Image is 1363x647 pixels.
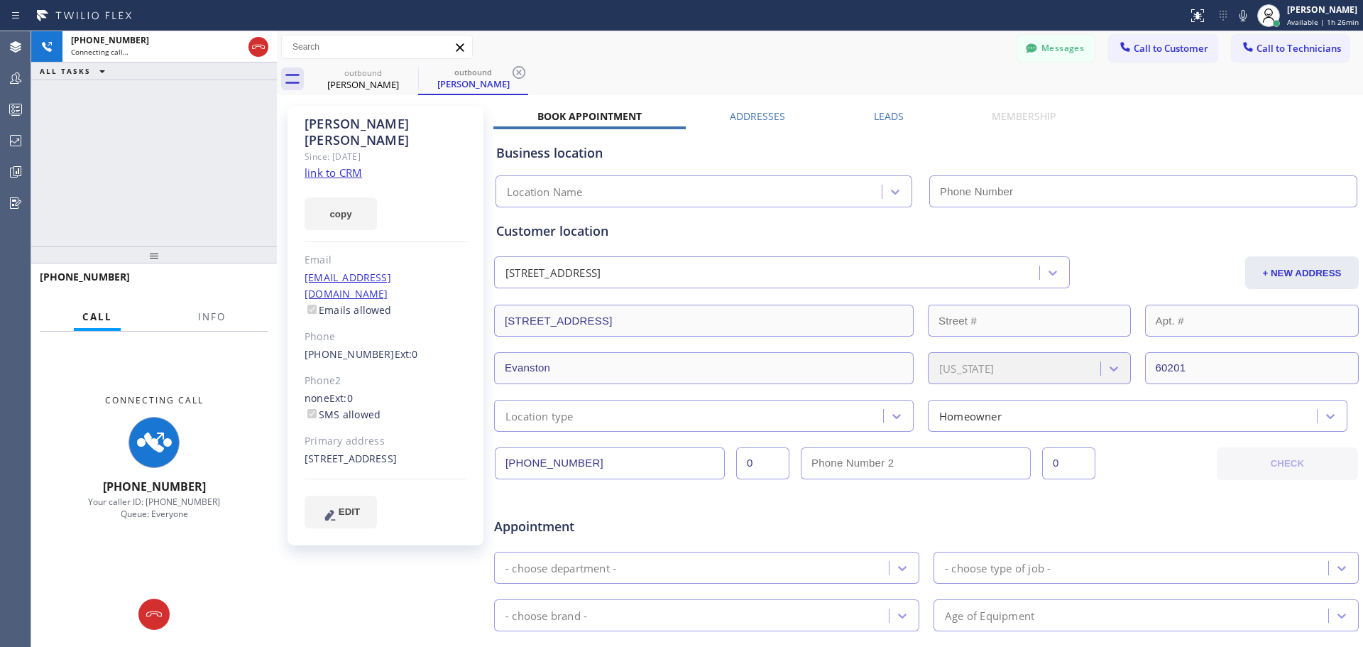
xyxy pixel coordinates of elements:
[537,109,642,123] label: Book Appointment
[248,37,268,57] button: Hang up
[494,352,914,384] input: City
[305,197,377,230] button: copy
[494,305,914,337] input: Address
[420,67,527,77] div: outbound
[305,391,467,423] div: none
[1245,256,1359,289] button: + NEW ADDRESS
[82,310,112,323] span: Call
[339,506,360,517] span: EDIT
[40,270,130,283] span: [PHONE_NUMBER]
[874,109,904,123] label: Leads
[992,109,1056,123] label: Membership
[305,271,391,300] a: [EMAIL_ADDRESS][DOMAIN_NAME]
[929,175,1357,207] input: Phone Number
[395,347,418,361] span: Ext: 0
[305,373,467,389] div: Phone2
[1109,35,1217,62] button: Call to Customer
[496,143,1357,163] div: Business location
[307,305,317,314] input: Emails allowed
[305,303,392,317] label: Emails allowed
[496,222,1357,241] div: Customer location
[420,77,527,90] div: [PERSON_NAME]
[190,303,234,331] button: Info
[305,165,362,180] a: link to CRM
[1134,42,1208,55] span: Call to Customer
[105,394,204,406] span: Connecting Call
[505,265,601,281] div: [STREET_ADDRESS]
[305,451,467,467] div: [STREET_ADDRESS]
[31,62,119,80] button: ALL TASKS
[1017,35,1095,62] button: Messages
[305,116,467,148] div: [PERSON_NAME] [PERSON_NAME]
[1145,352,1359,384] input: ZIP
[305,433,467,450] div: Primary address
[507,184,583,200] div: Location Name
[1257,42,1341,55] span: Call to Technicians
[305,347,395,361] a: [PHONE_NUMBER]
[736,447,789,479] input: Ext.
[1145,305,1359,337] input: Apt. #
[282,36,472,58] input: Search
[103,479,206,494] span: [PHONE_NUMBER]
[1233,6,1253,26] button: Mute
[305,329,467,345] div: Phone
[329,391,353,405] span: Ext: 0
[71,34,149,46] span: [PHONE_NUMBER]
[305,496,377,528] button: EDIT
[1232,35,1349,62] button: Call to Technicians
[198,310,226,323] span: Info
[305,148,467,165] div: Since: [DATE]
[138,599,170,630] button: Hang up
[305,252,467,268] div: Email
[88,496,220,520] span: Your caller ID: [PHONE_NUMBER] Queue: Everyone
[1287,17,1359,27] span: Available | 1h 26min
[494,517,780,536] span: Appointment
[928,305,1131,337] input: Street #
[310,63,417,95] div: Brett Locascio
[71,47,128,57] span: Connecting call…
[505,408,574,424] div: Location type
[420,63,527,94] div: Brett Locascio
[730,109,785,123] label: Addresses
[801,447,1031,479] input: Phone Number 2
[495,447,725,479] input: Phone Number
[310,67,417,78] div: outbound
[40,66,91,76] span: ALL TASKS
[1042,447,1095,479] input: Ext. 2
[1287,4,1359,16] div: [PERSON_NAME]
[1217,447,1358,480] button: CHECK
[945,560,1051,576] div: - choose type of job -
[74,303,121,331] button: Call
[305,408,381,421] label: SMS allowed
[505,560,616,576] div: - choose department -
[310,78,417,91] div: [PERSON_NAME]
[505,607,587,624] div: - choose brand -
[945,607,1034,624] div: Age of Equipment
[307,409,317,418] input: SMS allowed
[939,408,1002,424] div: Homeowner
